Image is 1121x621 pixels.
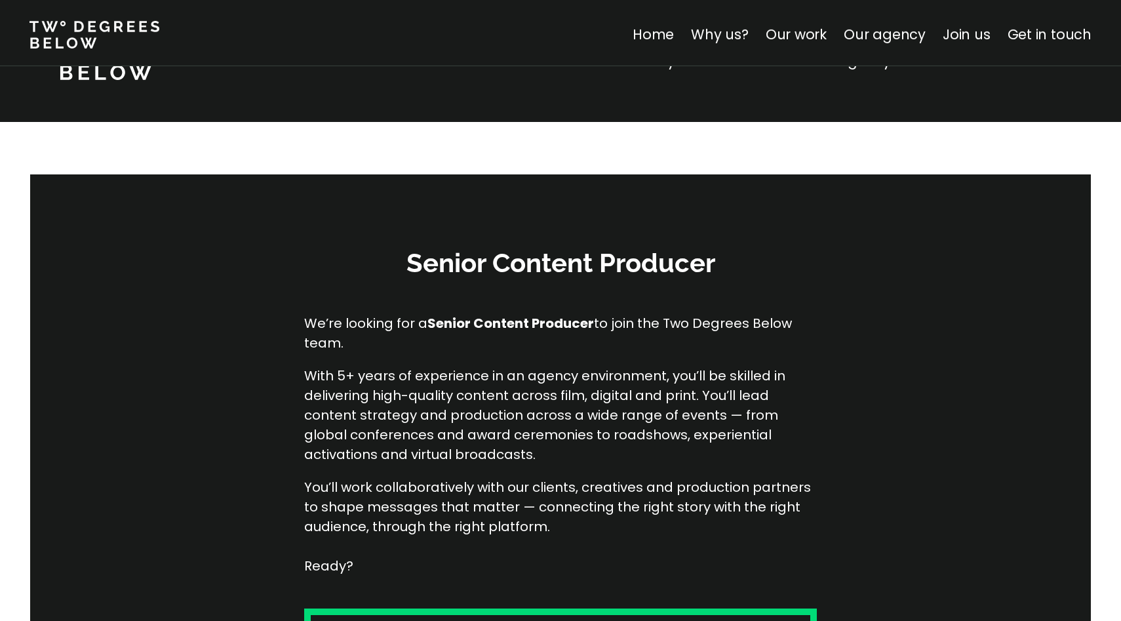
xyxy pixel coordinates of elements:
a: Join us [943,24,991,43]
strong: Senior Content Producer [427,314,594,332]
h3: Senior Content Producer [364,245,757,281]
p: You’ll work collaboratively with our clients, creatives and production partners to shape messages... [304,477,817,576]
a: Why us? [691,24,749,43]
a: Get in touch [1008,24,1091,43]
a: Home [633,24,674,43]
a: Our work [766,24,827,43]
p: We’re looking for a to join the Two Degrees Below team. [304,313,817,353]
p: With 5+ years of experience in an agency environment, you’ll be skilled in delivering high-qualit... [304,366,817,464]
a: Our agency [844,24,926,43]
